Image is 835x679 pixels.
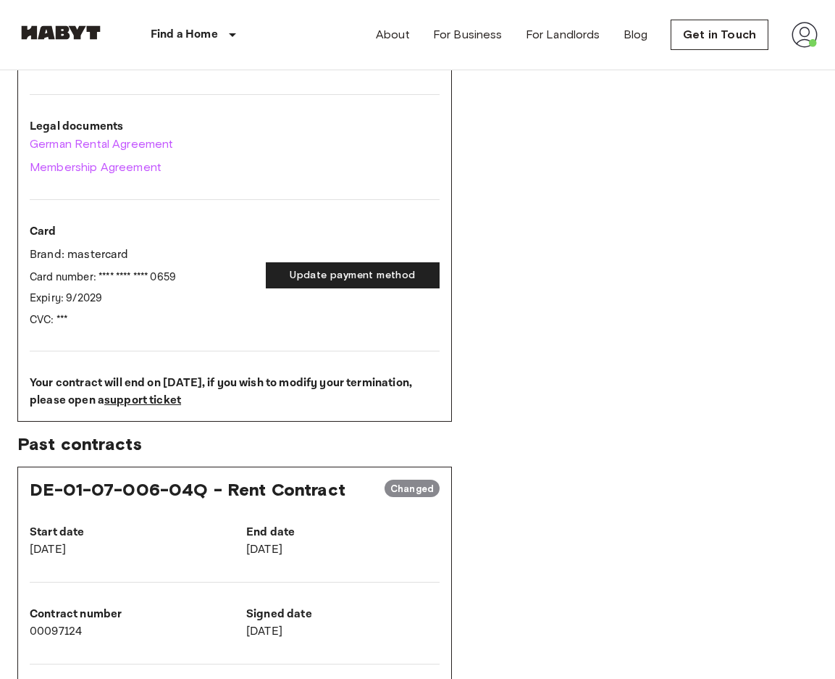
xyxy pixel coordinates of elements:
p: [DATE] [30,541,223,559]
p: Find a Home [151,26,218,43]
p: [DATE] [246,541,440,559]
p: Contract number [30,606,223,623]
img: Habyt [17,25,104,40]
span: Past contracts [17,433,818,455]
span: DE-01-07-006-04Q - Rent Contract [30,479,345,500]
p: Expiry: 9/2029 [30,291,254,306]
p: Card [30,223,254,241]
p: [DATE] [246,623,440,641]
p: Signed date [246,606,440,623]
a: Membership Agreement [30,159,440,176]
p: Brand: mastercard [30,246,254,264]
a: About [376,26,410,43]
a: For Landlords [526,26,600,43]
p: Legal documents [30,118,440,136]
a: German Rental Agreement [30,136,440,153]
p: 00097124 [30,623,223,641]
a: Blog [624,26,648,43]
a: Get in Touch [671,20,768,50]
p: Start date [30,524,223,541]
button: Update payment method [266,262,440,289]
a: For Business [433,26,503,43]
a: support ticket [104,393,181,408]
span: Changed [385,482,440,496]
img: avatar [792,22,818,48]
p: End date [246,524,440,541]
p: Your contract will end on [DATE], if you wish to modify your termination, please open a [30,375,440,409]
